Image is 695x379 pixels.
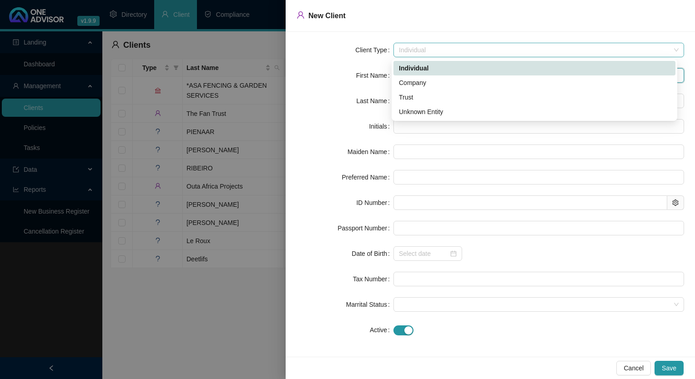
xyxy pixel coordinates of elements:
[347,145,393,159] label: Maiden Name
[308,12,346,20] span: New Client
[297,11,305,19] span: user
[672,199,679,206] span: setting
[356,195,393,210] label: ID Number
[399,249,448,259] input: Select date
[399,107,670,117] div: Unknown Entity
[616,361,651,375] button: Cancel
[399,43,679,57] span: Individual
[370,323,393,337] label: Active
[393,90,675,105] div: Trust
[346,297,393,312] label: Marrital Status
[399,63,670,73] div: Individual
[393,75,675,90] div: Company
[352,246,393,261] label: Date of Birth
[655,361,684,375] button: Save
[399,92,670,102] div: Trust
[662,363,676,373] span: Save
[342,170,393,185] label: Preferred Name
[355,43,393,57] label: Client Type
[356,94,393,108] label: Last Name
[399,78,670,88] div: Company
[369,119,393,134] label: Initials
[337,221,393,235] label: Passport Number
[393,105,675,119] div: Unknown Entity
[393,61,675,75] div: Individual
[353,272,393,286] label: Tax Number
[356,68,393,83] label: First Name
[624,363,644,373] span: Cancel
